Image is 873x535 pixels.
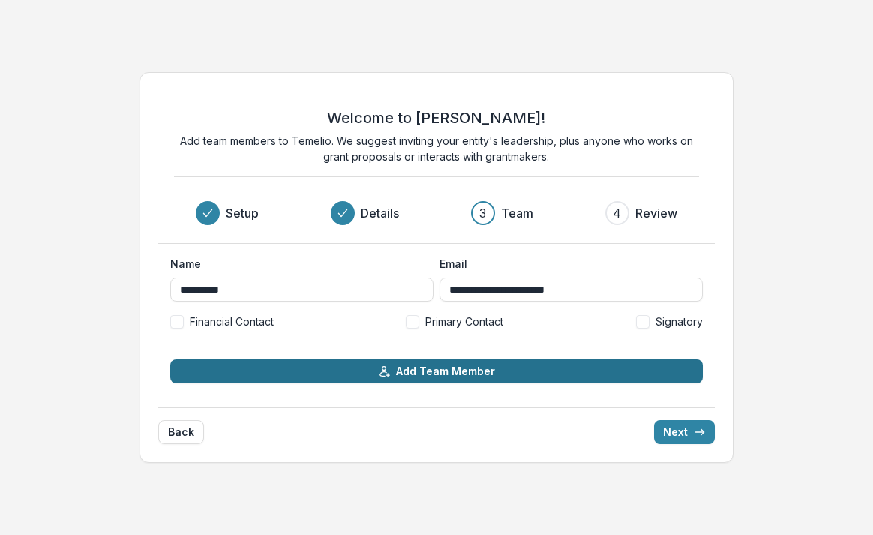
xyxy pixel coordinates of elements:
span: Financial Contact [190,314,274,329]
h2: Welcome to [PERSON_NAME]! [327,109,545,127]
button: Add Team Member [170,359,703,383]
span: Signatory [655,314,703,329]
h3: Team [501,204,533,222]
span: Primary Contact [425,314,503,329]
label: Name [170,256,424,272]
div: Progress [196,201,677,225]
h3: Review [635,204,677,222]
h3: Setup [226,204,259,222]
h3: Details [361,204,399,222]
button: Next [654,420,715,444]
button: Back [158,420,204,444]
label: Email [439,256,694,272]
p: Add team members to Temelio. We suggest inviting your entity's leadership, plus anyone who works ... [174,133,699,164]
div: 3 [479,204,486,222]
div: 4 [613,204,621,222]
